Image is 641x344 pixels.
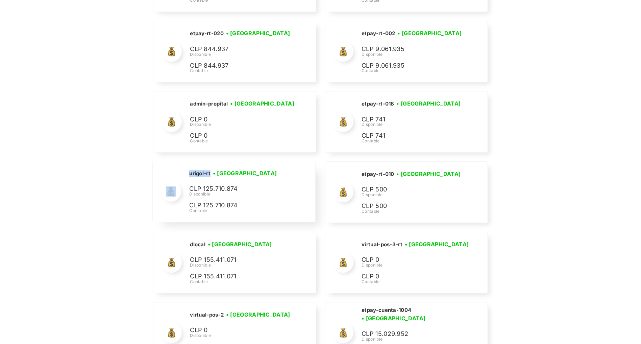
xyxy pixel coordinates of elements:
[362,279,471,285] div: Contable
[362,68,464,74] div: Contable
[190,44,291,54] p: CLP 844.937
[362,329,463,339] p: CLP 15.029.952
[362,44,463,54] p: CLP 9.061.935
[362,115,463,124] p: CLP 741
[362,100,394,107] h2: etpay-rt-018
[362,314,426,322] h3: • [GEOGRAPHIC_DATA]
[213,169,277,177] h3: • [GEOGRAPHIC_DATA]
[190,138,297,144] div: Contable
[190,279,291,285] div: Contable
[362,208,463,214] div: Contable
[230,99,294,108] h3: • [GEOGRAPHIC_DATA]
[190,30,224,37] h2: etpay-rt-020
[362,272,463,281] p: CLP 0
[189,201,291,210] p: CLP 125.710.874
[362,185,463,194] p: CLP 500
[398,29,462,37] h3: • [GEOGRAPHIC_DATA]
[362,192,463,198] div: Disponible
[190,68,292,74] div: Contable
[362,121,463,128] div: Disponible
[190,272,291,281] p: CLP 155.411.071
[189,208,291,214] div: Contable
[405,240,469,248] h3: • [GEOGRAPHIC_DATA]
[362,61,463,71] p: CLP 9.061.935
[190,115,291,124] p: CLP 0
[189,184,291,194] p: CLP 125.710.874
[397,99,461,108] h3: • [GEOGRAPHIC_DATA]
[189,170,211,177] h2: urigol-rt
[226,29,290,37] h3: • [GEOGRAPHIC_DATA]
[190,121,297,128] div: Disponible
[190,61,291,71] p: CLP 844.937
[362,30,395,37] h2: etpay-rt-002
[362,262,471,268] div: Disponible
[190,241,205,248] h2: dlocal
[397,170,461,178] h3: • [GEOGRAPHIC_DATA]
[362,241,402,248] h2: virtual-pos-3-rt
[190,51,292,58] div: Disponible
[362,336,479,342] div: Disponible
[190,262,291,268] div: Disponible
[190,312,224,318] h2: virtual-pos-2
[190,325,291,335] p: CLP 0
[189,191,291,197] div: Disponible
[362,138,463,144] div: Contable
[362,307,411,314] h2: etpay-cuenta-1004
[362,171,394,178] h2: etpay-rt-010
[190,332,293,339] div: Disponible
[362,255,463,265] p: CLP 0
[362,201,463,211] p: CLP 500
[190,255,291,265] p: CLP 155.411.071
[190,100,228,107] h2: admin-propital
[208,240,272,248] h3: • [GEOGRAPHIC_DATA]
[190,131,291,141] p: CLP 0
[362,51,464,58] div: Disponible
[362,131,463,141] p: CLP 741
[226,311,290,319] h3: • [GEOGRAPHIC_DATA]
